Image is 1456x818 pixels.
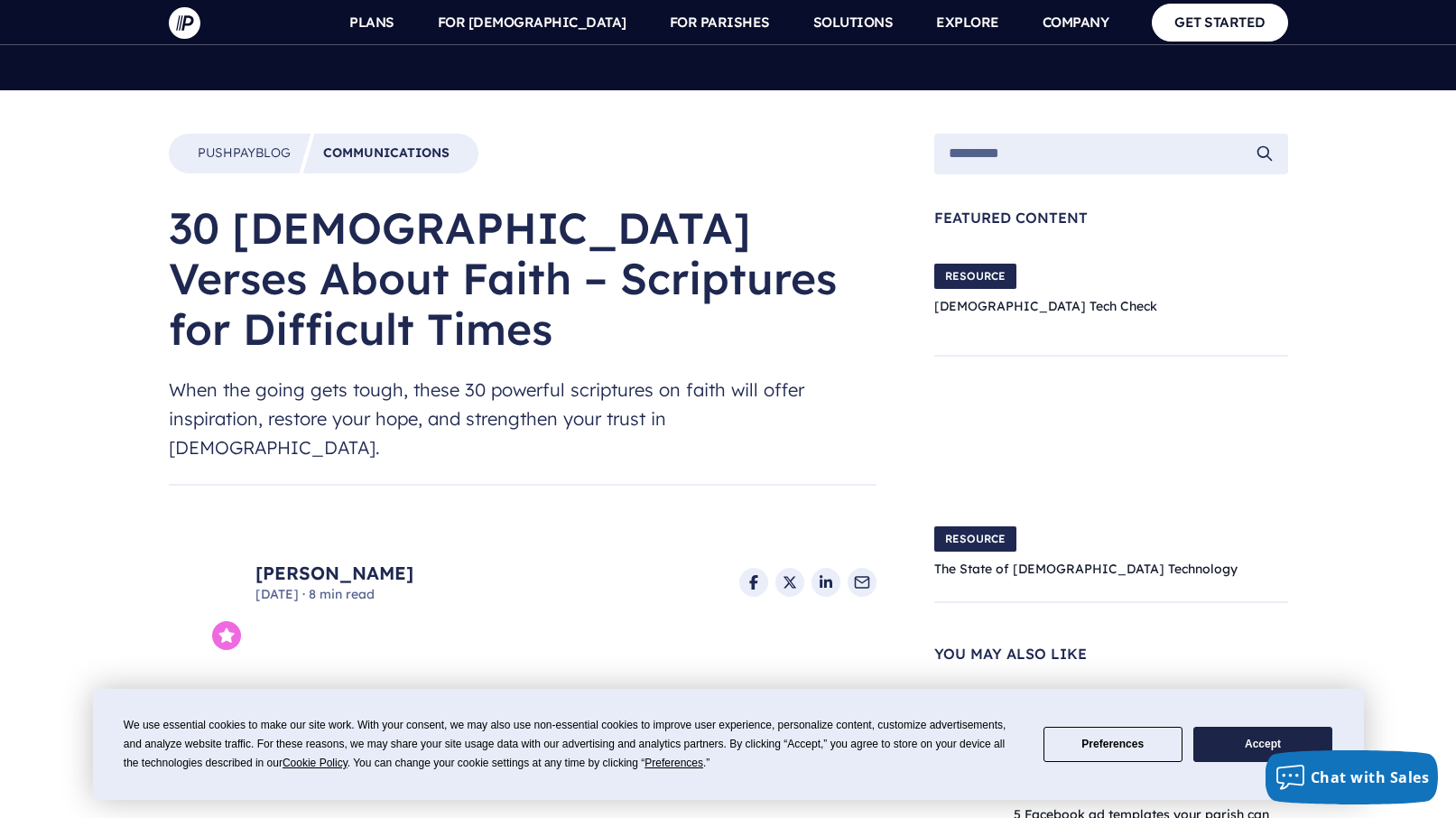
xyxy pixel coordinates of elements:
a: Share on Facebook [739,568,768,597]
img: Church Tech Check Blog Hero Image [1201,246,1288,333]
span: · [302,586,305,602]
button: Accept [1193,727,1332,762]
span: Featured Content [934,210,1288,225]
a: PushpayBlog [198,144,291,163]
div: We use essential cookies to make our site work. With your consent, we may also use non-essential ... [124,716,1022,773]
a: Communications [323,144,450,163]
a: Share on X [775,568,804,597]
span: Chat with Sales [1311,767,1430,787]
span: Cookie Policy [283,757,348,769]
a: [PERSON_NAME] [255,561,413,586]
a: Share on LinkedIn [811,568,840,597]
span: Pushpay [198,144,255,161]
a: [DEMOGRAPHIC_DATA] Tech Check [934,298,1157,314]
span: RESOURCE [934,526,1016,552]
a: GET STARTED [1152,4,1288,41]
span: When the going gets tough, these 30 powerful scriptures on faith will offer inspiration, restore ... [169,376,876,462]
a: The State of [DEMOGRAPHIC_DATA] Technology [934,561,1238,577]
button: Preferences [1043,727,1182,762]
span: Preferences [645,757,703,769]
div: Cookie Consent Prompt [93,689,1364,800]
span: You May Also Like [934,646,1288,661]
span: RESOURCE [934,264,1016,289]
span: [DATE] 8 min read [255,586,413,604]
img: Allison Sakounthong [169,515,234,650]
a: Share via Email [848,568,876,597]
h1: 30 [DEMOGRAPHIC_DATA] Verses About Faith – Scriptures for Difficult Times [169,202,876,354]
button: Chat with Sales [1266,750,1439,804]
